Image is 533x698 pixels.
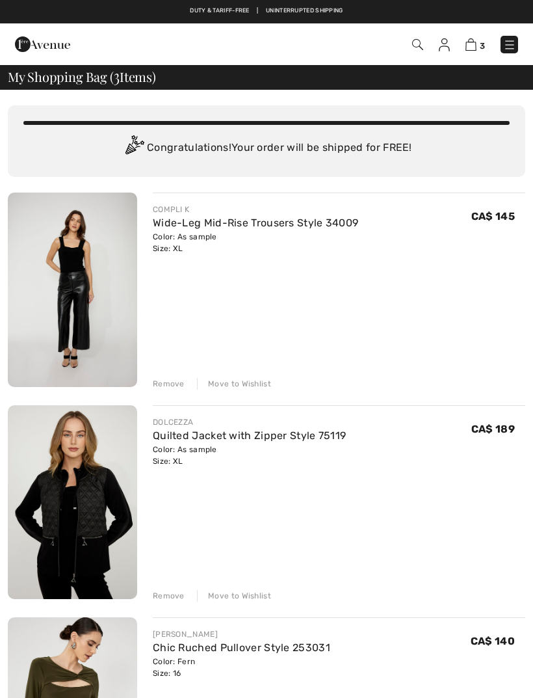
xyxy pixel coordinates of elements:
[153,444,346,467] div: Color: As sample Size: XL
[153,217,358,229] a: Wide-Leg Mid-Rise Trousers Style 34009
[197,378,271,390] div: Move to Wishlist
[465,36,485,52] a: 3
[471,423,515,435] span: CA$ 189
[114,67,120,84] span: 3
[471,635,515,647] span: CA$ 140
[8,70,156,83] span: My Shopping Bag ( Items)
[153,204,358,215] div: COMPLI K
[15,31,70,57] img: 1ère Avenue
[465,38,476,51] img: Shopping Bag
[153,628,330,640] div: [PERSON_NAME]
[153,590,185,602] div: Remove
[503,38,516,51] img: Menu
[197,590,271,602] div: Move to Wishlist
[8,193,137,387] img: Wide-Leg Mid-Rise Trousers Style 34009
[121,135,147,161] img: Congratulation2.svg
[8,405,137,600] img: Quilted Jacket with Zipper Style 75119
[471,210,515,222] span: CA$ 145
[153,656,330,679] div: Color: Fern Size: 16
[153,378,185,390] div: Remove
[412,39,423,50] img: Search
[153,416,346,428] div: DOLCEZZA
[153,641,330,654] a: Chic Ruched Pullover Style 253031
[153,429,346,442] a: Quilted Jacket with Zipper Style 75119
[439,38,450,51] img: My Info
[15,37,70,49] a: 1ère Avenue
[153,231,358,254] div: Color: As sample Size: XL
[480,41,485,51] span: 3
[23,135,510,161] div: Congratulations! Your order will be shipped for FREE!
